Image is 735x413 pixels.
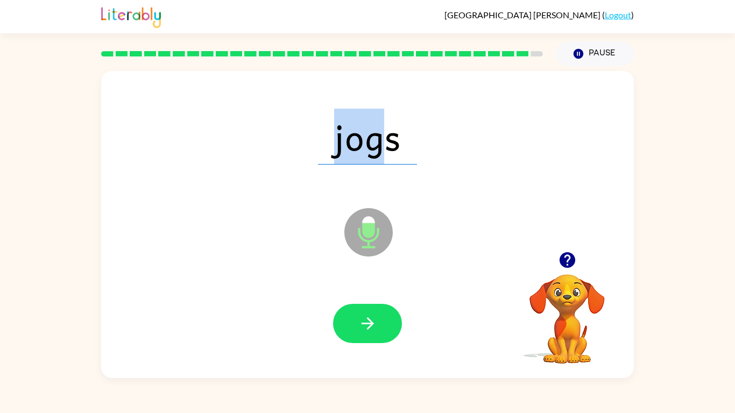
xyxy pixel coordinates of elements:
[513,258,621,365] video: Your browser must support playing .mp4 files to use Literably. Please try using another browser.
[556,41,634,66] button: Pause
[444,10,602,20] span: [GEOGRAPHIC_DATA] [PERSON_NAME]
[444,10,634,20] div: ( )
[101,4,161,28] img: Literably
[605,10,631,20] a: Logout
[318,109,417,165] span: jogs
